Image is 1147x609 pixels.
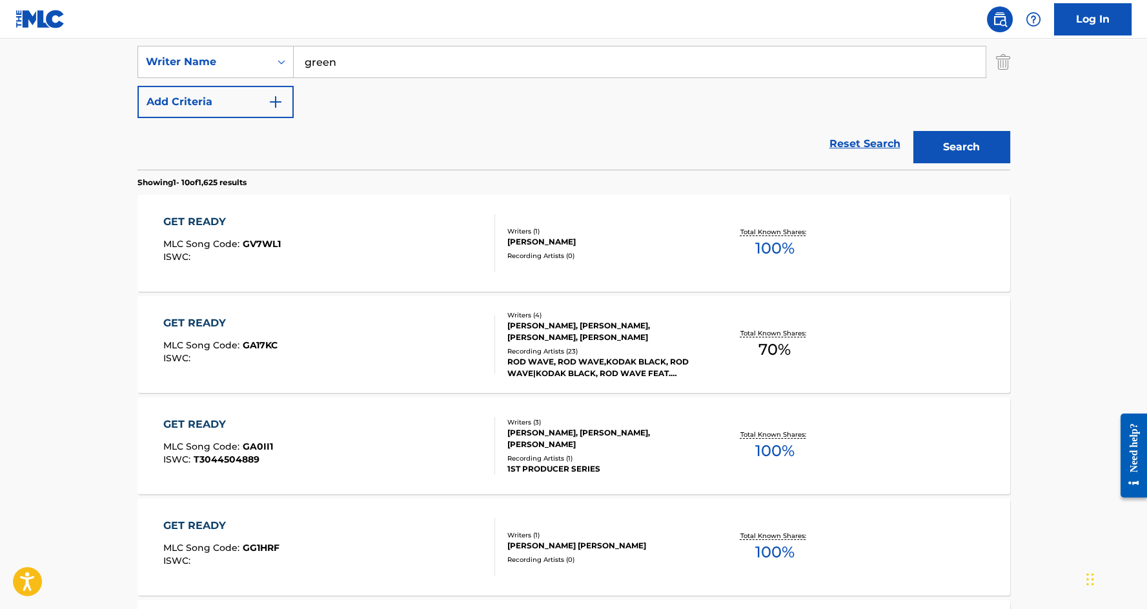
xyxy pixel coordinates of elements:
span: MLC Song Code : [163,441,243,452]
div: [PERSON_NAME], [PERSON_NAME], [PERSON_NAME] [507,427,702,450]
iframe: Resource Center [1111,404,1147,508]
img: MLC Logo [15,10,65,28]
div: Recording Artists ( 0 ) [507,555,702,564]
a: GET READYMLC Song Code:GA0II1ISWC:T3044504889Writers (3)[PERSON_NAME], [PERSON_NAME], [PERSON_NAM... [137,397,1010,494]
form: Search Form [137,6,1010,170]
a: Log In [1054,3,1132,35]
span: ISWC : [163,352,194,364]
span: GV7WL1 [243,238,281,250]
iframe: Chat Widget [1082,547,1147,609]
img: search [992,12,1008,27]
p: Total Known Shares: [740,328,809,338]
div: [PERSON_NAME], [PERSON_NAME], [PERSON_NAME], [PERSON_NAME] [507,320,702,343]
a: GET READYMLC Song Code:GV7WL1ISWC:Writers (1)[PERSON_NAME]Recording Artists (0)Total Known Shares... [137,195,1010,292]
span: 100 % [755,541,795,564]
div: Recording Artists ( 23 ) [507,346,702,356]
span: ISWC : [163,454,194,465]
div: Writers ( 1 ) [507,530,702,540]
span: GA17KC [243,339,278,351]
div: [PERSON_NAME] [PERSON_NAME] [507,540,702,552]
a: GET READYMLC Song Code:GA17KCISWC:Writers (4)[PERSON_NAME], [PERSON_NAME], [PERSON_NAME], [PERSON... [137,296,1010,393]
p: Total Known Shares: [740,430,809,439]
span: 100 % [755,237,795,260]
span: ISWC : [163,251,194,263]
a: Public Search [987,6,1013,32]
div: Writers ( 4 ) [507,310,702,320]
div: Writers ( 3 ) [507,417,702,427]
img: help [1026,12,1041,27]
button: Search [913,131,1010,163]
div: 1ST PRODUCER SERIES [507,463,702,475]
button: Add Criteria [137,86,294,118]
p: Total Known Shares: [740,531,809,541]
span: 70 % [758,338,791,361]
span: T3044504889 [194,454,259,465]
img: 9d2ae6d4665cec9f34b9.svg [268,94,283,110]
span: MLC Song Code : [163,339,243,351]
span: ISWC : [163,555,194,566]
a: GET READYMLC Song Code:GG1HRFISWC:Writers (1)[PERSON_NAME] [PERSON_NAME]Recording Artists (0)Tota... [137,499,1010,595]
a: Reset Search [823,130,907,158]
div: Drag [1086,560,1094,599]
span: GA0II1 [243,441,273,452]
div: GET READY [163,315,278,331]
div: GET READY [163,518,279,534]
div: Recording Artists ( 0 ) [507,251,702,261]
p: Total Known Shares: [740,227,809,237]
div: Help [1020,6,1046,32]
div: ROD WAVE, ROD WAVE,KODAK BLACK, ROD WAVE|KODAK BLACK, ROD WAVE FEAT. KODAK BLACK, ROD WAVE [507,356,702,379]
span: 100 % [755,439,795,463]
div: Recording Artists ( 1 ) [507,454,702,463]
span: GG1HRF [243,542,279,554]
span: MLC Song Code : [163,542,243,554]
span: MLC Song Code : [163,238,243,250]
div: GET READY [163,214,281,230]
img: Delete Criterion [996,46,1010,78]
div: Writers ( 1 ) [507,226,702,236]
div: [PERSON_NAME] [507,236,702,248]
p: Showing 1 - 10 of 1,625 results [137,177,247,188]
div: GET READY [163,417,273,432]
div: Writer Name [146,54,262,70]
